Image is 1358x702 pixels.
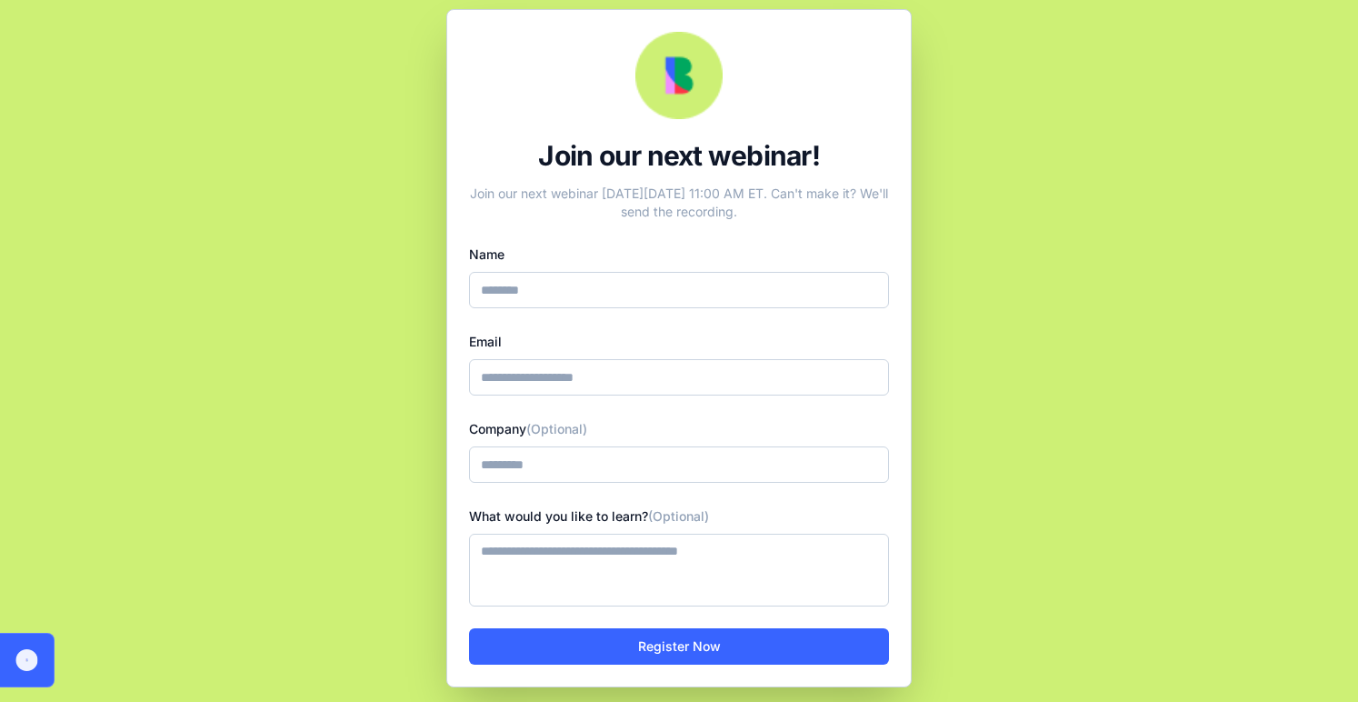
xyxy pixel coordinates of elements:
[469,139,889,172] div: Join our next webinar!
[469,177,889,221] div: Join our next webinar [DATE][DATE] 11:00 AM ET. Can't make it? We'll send the recording.
[469,421,587,436] label: Company
[469,246,504,262] label: Name
[648,508,709,524] span: (Optional)
[469,508,709,524] label: What would you like to learn?
[635,32,723,119] img: Webinar Logo
[469,334,502,349] label: Email
[469,628,889,665] button: Register Now
[526,421,587,436] span: (Optional)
